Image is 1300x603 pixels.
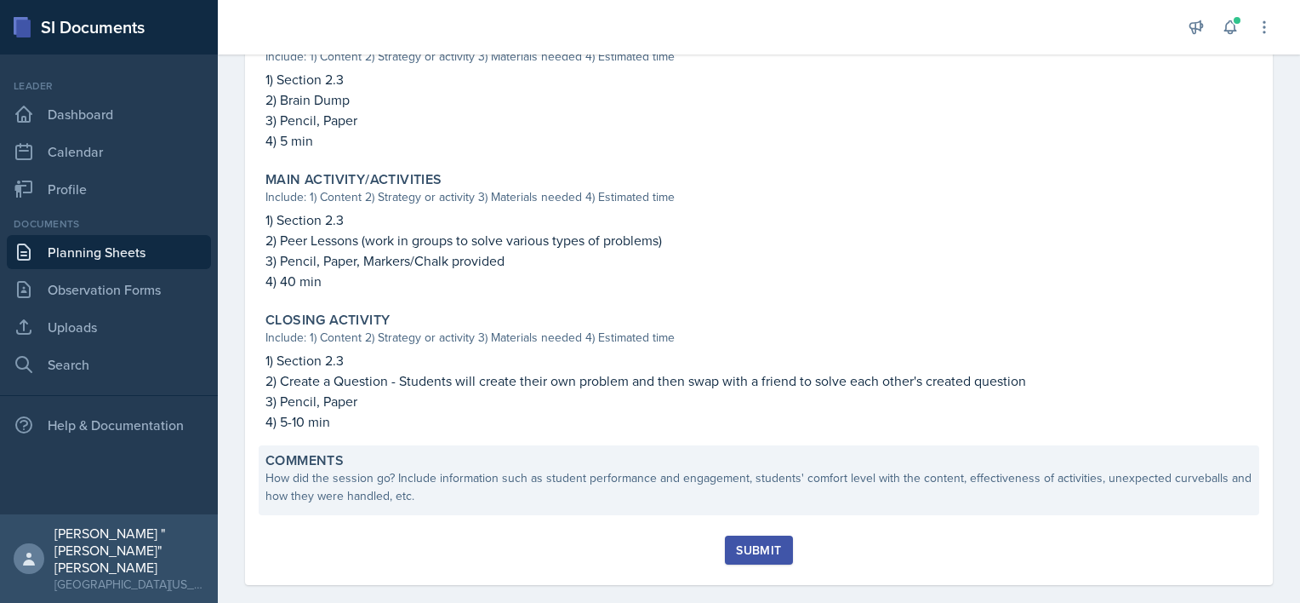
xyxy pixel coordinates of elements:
label: Main Activity/Activities [265,171,442,188]
div: How did the session go? Include information such as student performance and engagement, students'... [265,469,1252,505]
a: Observation Forms [7,273,211,307]
div: Include: 1) Content 2) Strategy or activity 3) Materials needed 4) Estimated time [265,329,1252,347]
p: 2) Peer Lessons (work in groups to solve various types of problems) [265,230,1252,250]
p: 1) Section 2.3 [265,350,1252,370]
label: Closing Activity [265,312,390,329]
div: Include: 1) Content 2) Strategy or activity 3) Materials needed 4) Estimated time [265,48,1252,66]
a: Dashboard [7,97,211,131]
p: 1) Section 2.3 [265,210,1252,230]
p: 3) Pencil, Paper [265,110,1252,130]
p: 3) Pencil, Paper [265,391,1252,411]
p: 2) Brain Dump [265,89,1252,110]
div: [PERSON_NAME] "[PERSON_NAME]" [PERSON_NAME] [54,525,204,576]
a: Planning Sheets [7,235,211,269]
a: Uploads [7,310,211,344]
div: Submit [736,543,781,557]
p: 4) 5 min [265,130,1252,151]
a: Profile [7,172,211,206]
p: 4) 40 min [265,271,1252,291]
div: Documents [7,216,211,232]
label: Comments [265,452,344,469]
p: 4) 5-10 min [265,411,1252,432]
div: [GEOGRAPHIC_DATA][US_STATE] in [GEOGRAPHIC_DATA] [54,576,204,593]
button: Submit [725,536,792,565]
p: 2) Create a Question - Students will create their own problem and then swap with a friend to solv... [265,370,1252,391]
div: Help & Documentation [7,408,211,442]
div: Leader [7,78,211,94]
p: 3) Pencil, Paper, Markers/Chalk provided [265,250,1252,271]
p: 1) Section 2.3 [265,69,1252,89]
a: Search [7,347,211,382]
div: Include: 1) Content 2) Strategy or activity 3) Materials needed 4) Estimated time [265,188,1252,206]
a: Calendar [7,135,211,169]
